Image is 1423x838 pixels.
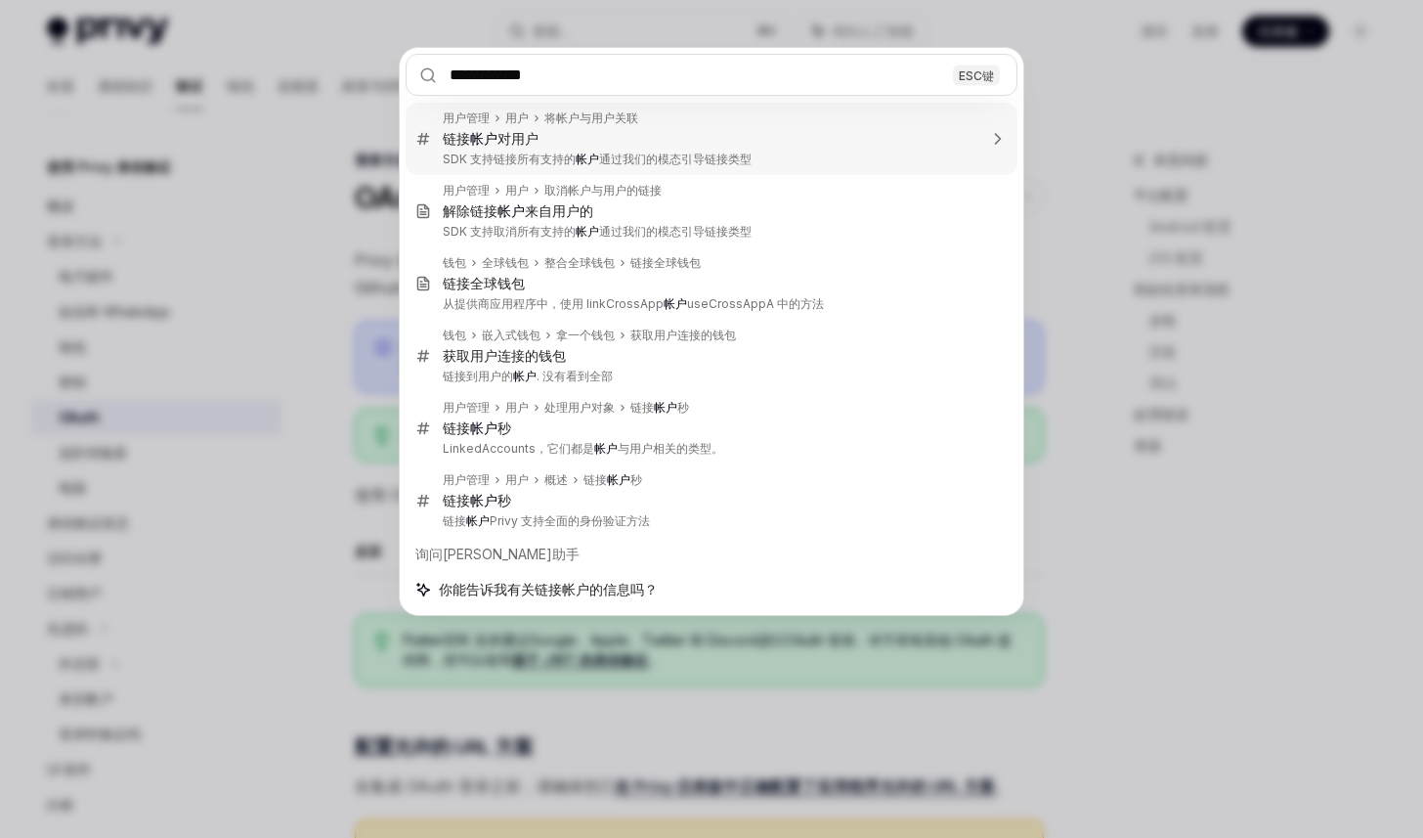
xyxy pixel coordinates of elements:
font: 帐户 [470,419,497,436]
font: 链接 [443,419,470,436]
font: 拿一个钱包 [556,328,615,342]
font: . 没有看到全部 [537,369,613,383]
font: 秒 [677,400,689,415]
font: 从提供商应用程序中，使用 linkCrossApp [443,296,664,311]
font: 询问[PERSON_NAME]助手 [415,546,580,562]
font: SDK 支持链接所有支持的 [443,152,576,166]
font: Privy 支持全面的身份验证方法 [490,513,650,528]
font: 取消帐户与用户的链接 [544,183,662,198]
font: 链接 [443,130,470,147]
font: 帐户 [607,472,630,487]
font: 用户 [505,472,529,487]
font: 用户管理 [443,183,490,198]
font: 帐户 [497,202,525,219]
font: 链接 [443,513,466,528]
font: 秒 [497,419,511,436]
font: 帐户 [466,513,490,528]
font: 通过我们的模态引导链接类型 [599,224,752,239]
font: 链接全球钱包 [630,255,701,270]
font: 链接全球钱包 [443,275,525,291]
font: 用户管理 [443,472,490,487]
font: 概述 [544,472,568,487]
font: 对用户 [497,130,539,147]
font: 链接到用户的 [443,369,513,383]
font: 与用户相关的类型。 [618,441,723,456]
font: 解除链接 [443,202,497,219]
font: 用户 [505,110,529,125]
font: 获取用户连接的钱包 [443,347,566,364]
font: 帐户 [654,400,677,415]
font: 处理用户对象 [544,400,615,415]
font: 链接 [583,472,607,487]
font: 帐户 [664,296,687,311]
font: 秒 [497,492,511,508]
font: 用户 [505,400,529,415]
font: useCrossAppA 中的方法 [687,296,824,311]
font: 钱包 [443,328,466,342]
font: 获取用户连接的钱包 [630,328,736,342]
font: 来自用户的 [525,202,593,219]
font: 整合全球钱包 [544,255,615,270]
font: LinkedAccounts，它们都是 [443,441,594,456]
font: 帐户 [470,130,497,147]
font: 链接 [443,492,470,508]
font: 用户管理 [443,110,490,125]
font: ESC键 [959,67,994,82]
font: 用户管理 [443,400,490,415]
font: 帐户 [470,492,497,508]
font: 秒 [630,472,642,487]
font: 嵌入式钱包 [482,328,540,342]
font: 帐户 [513,369,537,383]
font: 链接 [630,400,654,415]
font: 帐户 [576,224,599,239]
font: 你能告诉我有关链接帐户的信息吗？ [439,581,658,597]
font: SDK 支持取消所有支持的 [443,224,576,239]
font: 帐户 [576,152,599,166]
font: 用户 [505,183,529,198]
font: 全球钱包 [482,255,529,270]
font: 帐户 [594,441,618,456]
font: 将帐户与用户关联 [544,110,638,125]
font: 通过我们的模态引导链接类型 [599,152,752,166]
font: 钱包 [443,255,466,270]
